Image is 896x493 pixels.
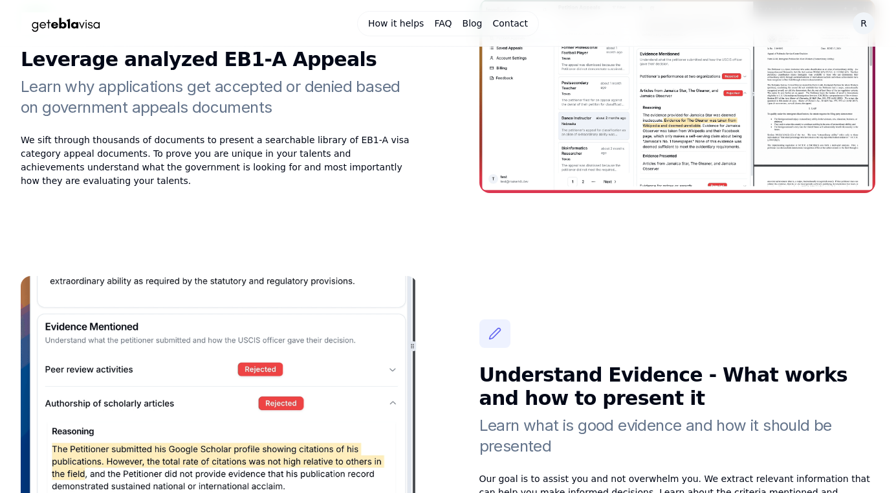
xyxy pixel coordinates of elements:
[21,76,417,118] h3: Learn why applications get accepted or denied based on government appeals documents
[463,17,483,30] a: Blog
[860,17,867,30] span: r
[21,12,305,35] a: Home Page
[21,12,111,35] img: geteb1avisa logo
[434,17,452,30] a: FAQ
[852,12,875,35] button: Open your profile menu
[21,48,417,76] h2: Leverage analyzed EB1-A Appeals
[479,415,876,457] h3: Learn what is good evidence and how it should be presented
[357,11,539,36] nav: Main
[479,363,876,415] h2: Understand Evidence - What works and how to present it
[21,133,417,188] div: We sift through thousands of documents to present a searchable library of EB1-A visa category app...
[368,17,424,30] a: How it helps
[492,17,527,30] a: Contact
